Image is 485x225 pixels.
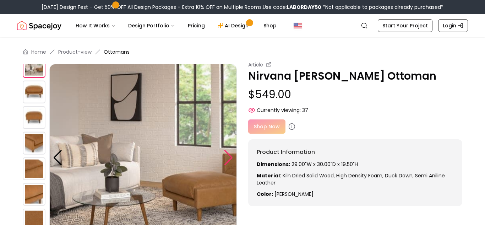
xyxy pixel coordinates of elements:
[248,88,462,101] p: $549.00
[70,18,282,33] nav: Main
[257,172,281,179] strong: Material:
[248,61,263,68] small: Article
[23,183,45,206] img: https://storage.googleapis.com/spacejoy-main/assets/627cdc1a2457500023114f1f/product_6_en8jk94d0mm
[31,48,46,55] a: Home
[104,48,130,55] span: Ottomans
[257,172,445,186] span: Kiln dried solid wood, high density foam, duck down, semi aniline leather
[23,48,462,55] nav: breadcrumb
[257,148,454,156] h6: Product Information
[438,19,468,32] a: Login
[212,18,256,33] a: AI Design
[23,55,45,78] img: https://storage.googleapis.com/spacejoy-main/assets/627cdc1a2457500023114f1f/product_1_ilifd1a7hk5
[23,132,45,155] img: https://storage.googleapis.com/spacejoy-main/assets/627cdc1a2457500023114f1f/product_4_23jln1am9l2j
[258,18,282,33] a: Shop
[287,4,321,11] b: LABORDAY50
[248,70,462,82] p: Nirvana [PERSON_NAME] Ottoman
[42,4,443,11] div: [DATE] Design Fest – Get 50% OFF All Design Packages + Extra 10% OFF on Multiple Rooms.
[17,18,61,33] img: Spacejoy Logo
[257,161,290,168] strong: Dimensions:
[182,18,211,33] a: Pricing
[294,21,302,30] img: United States
[17,18,61,33] a: Spacejoy
[321,4,443,11] span: *Not applicable to packages already purchased*
[23,157,45,180] img: https://storage.googleapis.com/spacejoy-main/assets/627cdc1a2457500023114f1f/product_5_0jo37klmlan2
[378,19,432,32] a: Start Your Project
[257,161,454,168] p: 29.00"W x 30.00"D x 19.50"H
[257,191,273,198] strong: Color:
[58,48,92,55] a: Product-view
[23,81,45,103] img: https://storage.googleapis.com/spacejoy-main/assets/627cdc1a2457500023114f1f/product_2_elfn71hm7g9
[122,18,181,33] button: Design Portfolio
[70,18,121,33] button: How It Works
[263,4,321,11] span: Use code:
[23,106,45,129] img: https://storage.googleapis.com/spacejoy-main/assets/627cdc1a2457500023114f1f/product_3_fnamhck07c99
[274,191,314,198] span: [PERSON_NAME]
[17,14,468,37] nav: Global
[257,107,301,114] span: Currently viewing:
[302,107,308,114] span: 37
